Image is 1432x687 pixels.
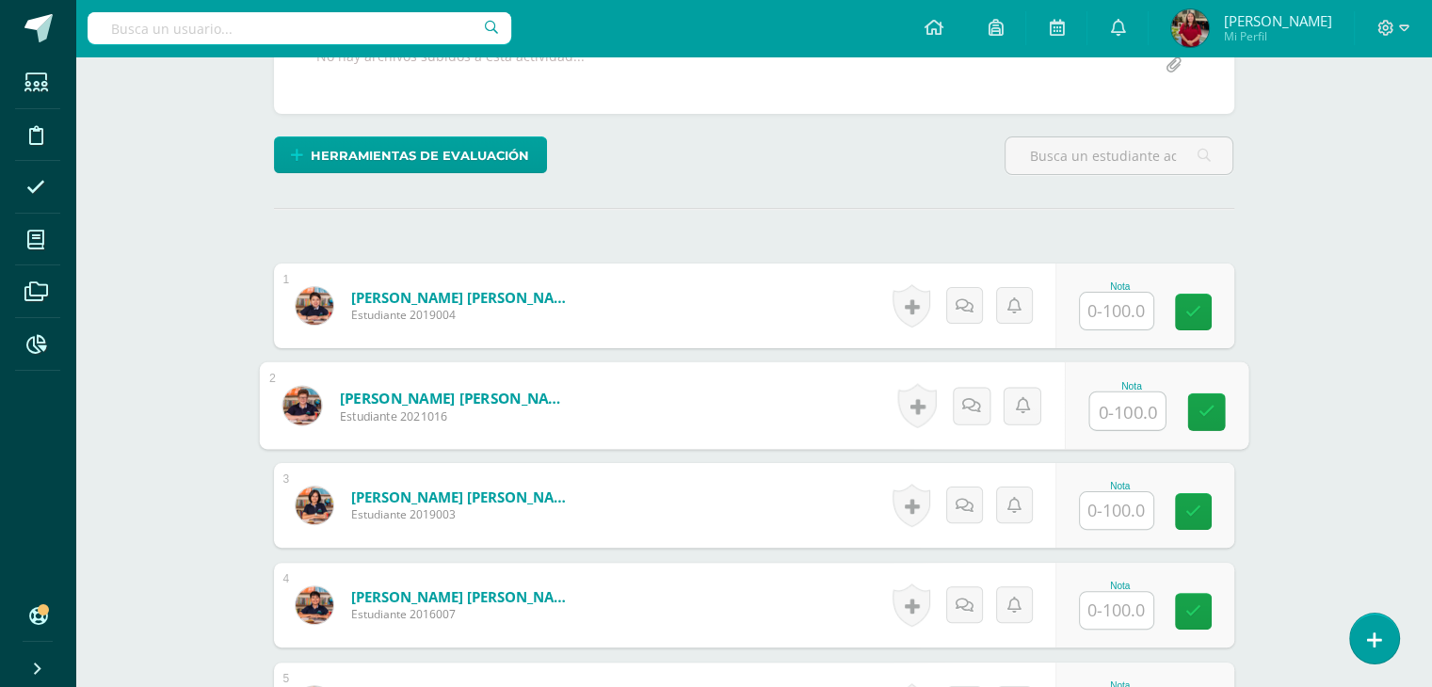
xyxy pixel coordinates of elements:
[1080,492,1153,529] input: 0-100.0
[274,136,547,173] a: Herramientas de evaluación
[1089,392,1165,430] input: 0-100.0
[1079,581,1162,591] div: Nota
[296,487,333,524] img: 4f50012d92464b3483a89e581858c2dc.png
[351,487,577,506] a: [PERSON_NAME] [PERSON_NAME]
[296,586,333,624] img: 60409fed9587a650131af54a156fac1c.png
[296,287,333,325] img: a581191a426275e72d3a4ed0139e6ac6.png
[1079,481,1162,491] div: Nota
[351,307,577,323] span: Estudiante 2019004
[1079,281,1162,292] div: Nota
[339,407,571,424] span: Estudiante 2021016
[1223,11,1331,30] span: [PERSON_NAME]
[351,288,577,307] a: [PERSON_NAME] [PERSON_NAME]
[282,386,321,424] img: b9c9176317ac63aa3de8b503664da585.png
[1080,293,1153,329] input: 0-100.0
[351,506,577,522] span: Estudiante 2019003
[1171,9,1209,47] img: db05960aaf6b1e545792e2ab8cc01445.png
[1223,28,1331,44] span: Mi Perfil
[351,606,577,622] span: Estudiante 2016007
[339,388,571,407] a: [PERSON_NAME] [PERSON_NAME]
[316,47,585,84] div: No hay archivos subidos a esta actividad...
[351,587,577,606] a: [PERSON_NAME] [PERSON_NAME]
[311,138,529,173] span: Herramientas de evaluación
[1080,592,1153,629] input: 0-100.0
[1006,137,1232,174] input: Busca un estudiante aquí...
[1088,380,1174,391] div: Nota
[88,12,511,44] input: Busca un usuario...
